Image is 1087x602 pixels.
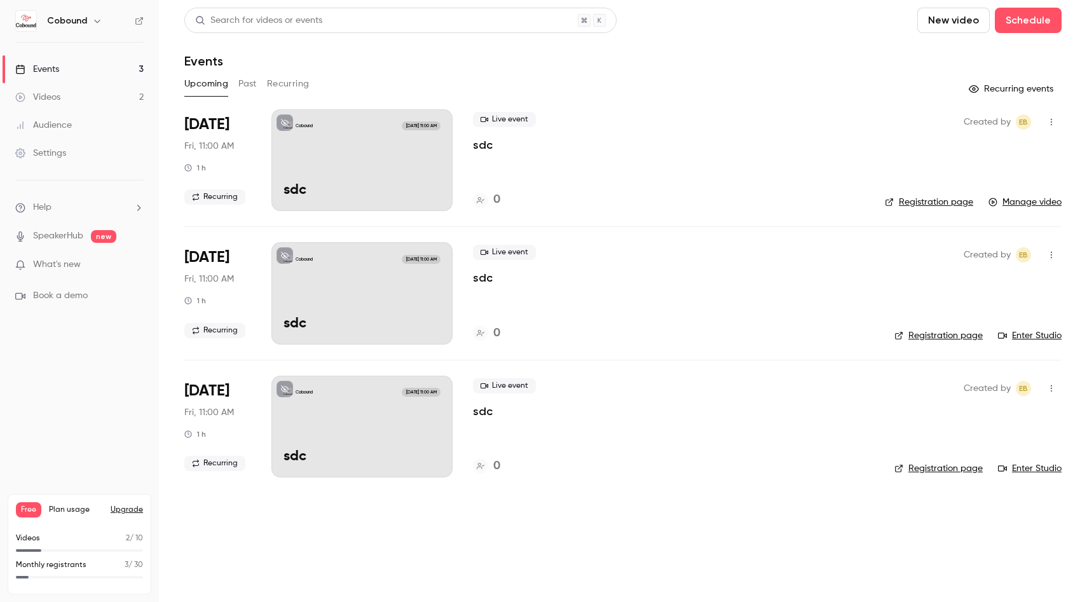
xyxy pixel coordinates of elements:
span: Edouard Brunetot [1016,247,1031,263]
span: Help [33,201,51,214]
span: Fri, 11:00 AM [184,406,234,419]
span: Recurring [184,323,245,338]
span: EB [1019,381,1028,396]
span: [DATE] [184,114,229,135]
h6: Cobound [47,15,87,27]
p: Videos [16,533,40,544]
span: Recurring [184,189,245,205]
span: Fri, 11:00 AM [184,273,234,285]
p: / 30 [125,559,143,571]
span: Live event [473,245,536,260]
div: Videos [15,91,60,104]
h4: 0 [493,325,500,342]
iframe: Noticeable Trigger [128,259,144,271]
span: Edouard Brunetot [1016,381,1031,396]
span: [DATE] 11:00 AM [402,255,440,264]
p: Cobound [296,256,313,263]
h4: 0 [493,191,500,209]
span: Created by [964,247,1011,263]
span: Live event [473,112,536,127]
a: sdc [473,270,493,285]
li: help-dropdown-opener [15,201,144,214]
span: 3 [125,561,128,569]
span: Fri, 11:00 AM [184,140,234,153]
a: 0 [473,191,500,209]
a: sdcCobound[DATE] 11:00 AMsdc [271,242,453,344]
span: [DATE] [184,247,229,268]
span: Live event [473,378,536,393]
span: 2 [126,535,130,542]
div: Sep 26 Fri, 11:00 AM (Europe/Paris) [184,242,251,344]
button: Recurring [267,74,310,94]
p: / 10 [126,533,143,544]
div: Events [15,63,59,76]
span: [DATE] 11:00 AM [402,388,440,397]
span: What's new [33,258,81,271]
span: [DATE] 11:00 AM [402,121,440,130]
p: Cobound [296,123,313,129]
div: Settings [15,147,66,160]
div: Sep 19 Fri, 11:00 AM (Europe/Paris) [184,109,251,211]
div: 1 h [184,429,206,439]
a: 0 [473,325,500,342]
button: Upgrade [111,505,143,515]
span: Plan usage [49,505,103,515]
span: EB [1019,114,1028,130]
div: Oct 3 Fri, 11:00 AM (Europe/Paris) [184,376,251,477]
h4: 0 [493,458,500,475]
img: Cobound [16,11,36,31]
button: Schedule [995,8,1062,33]
a: Manage video [988,196,1062,209]
a: SpeakerHub [33,229,83,243]
span: Book a demo [33,289,88,303]
a: sdc [473,137,493,153]
span: Recurring [184,456,245,471]
div: 1 h [184,296,206,306]
button: Upcoming [184,74,228,94]
span: EB [1019,247,1028,263]
a: sdcCobound[DATE] 11:00 AMsdc [271,109,453,211]
a: Registration page [885,196,973,209]
p: sdc [284,182,441,199]
a: Enter Studio [998,462,1062,475]
p: sdc [284,449,441,465]
button: Past [238,74,257,94]
span: Created by [964,381,1011,396]
a: sdcCobound[DATE] 11:00 AMsdc [271,376,453,477]
span: new [91,230,116,243]
a: 0 [473,458,500,475]
p: sdc [284,316,441,332]
a: Registration page [894,462,983,475]
a: Enter Studio [998,329,1062,342]
span: Free [16,502,41,517]
div: Search for videos or events [195,14,322,27]
p: Cobound [296,389,313,395]
span: [DATE] [184,381,229,401]
div: Audience [15,119,72,132]
span: Created by [964,114,1011,130]
button: New video [917,8,990,33]
span: Edouard Brunetot [1016,114,1031,130]
h1: Events [184,53,223,69]
a: Registration page [894,329,983,342]
a: sdc [473,404,493,419]
div: 1 h [184,163,206,173]
p: Monthly registrants [16,559,86,571]
button: Recurring events [963,79,1062,99]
